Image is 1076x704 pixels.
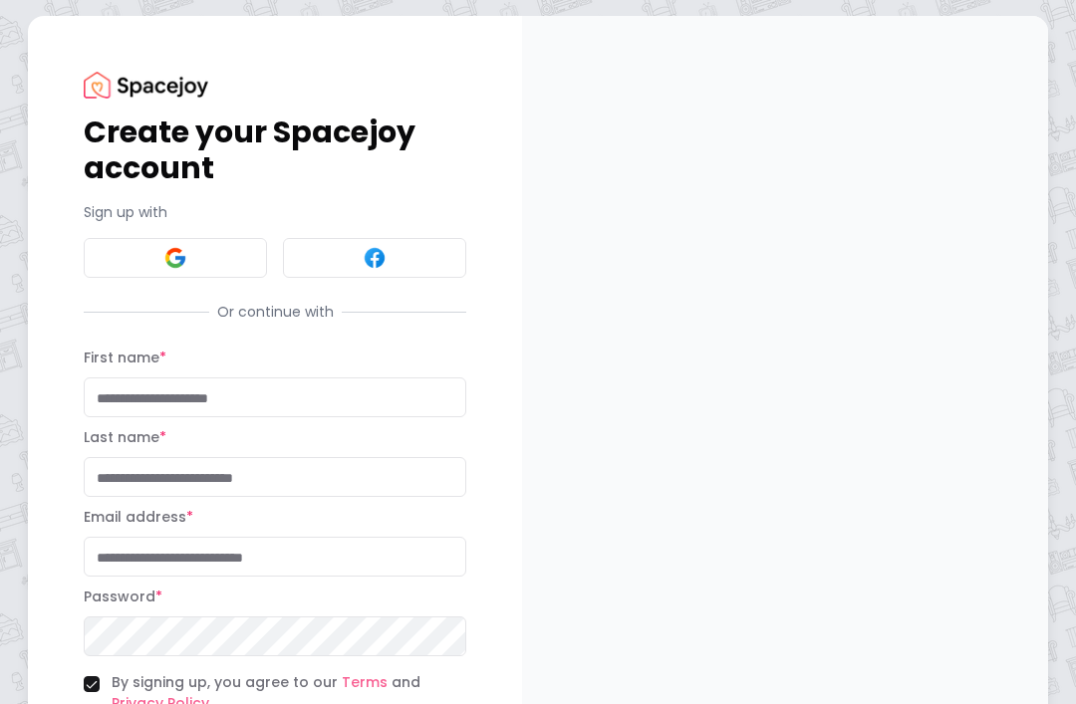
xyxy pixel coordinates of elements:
[84,72,208,99] img: Spacejoy Logo
[363,246,387,270] img: Facebook signin
[209,302,342,322] span: Or continue with
[84,427,166,447] label: Last name
[84,587,162,606] label: Password
[84,115,466,186] h1: Create your Spacejoy account
[163,246,187,270] img: Google signin
[342,672,388,692] a: Terms
[84,348,166,367] label: First name
[84,507,193,527] label: Email address
[84,202,466,222] p: Sign up with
